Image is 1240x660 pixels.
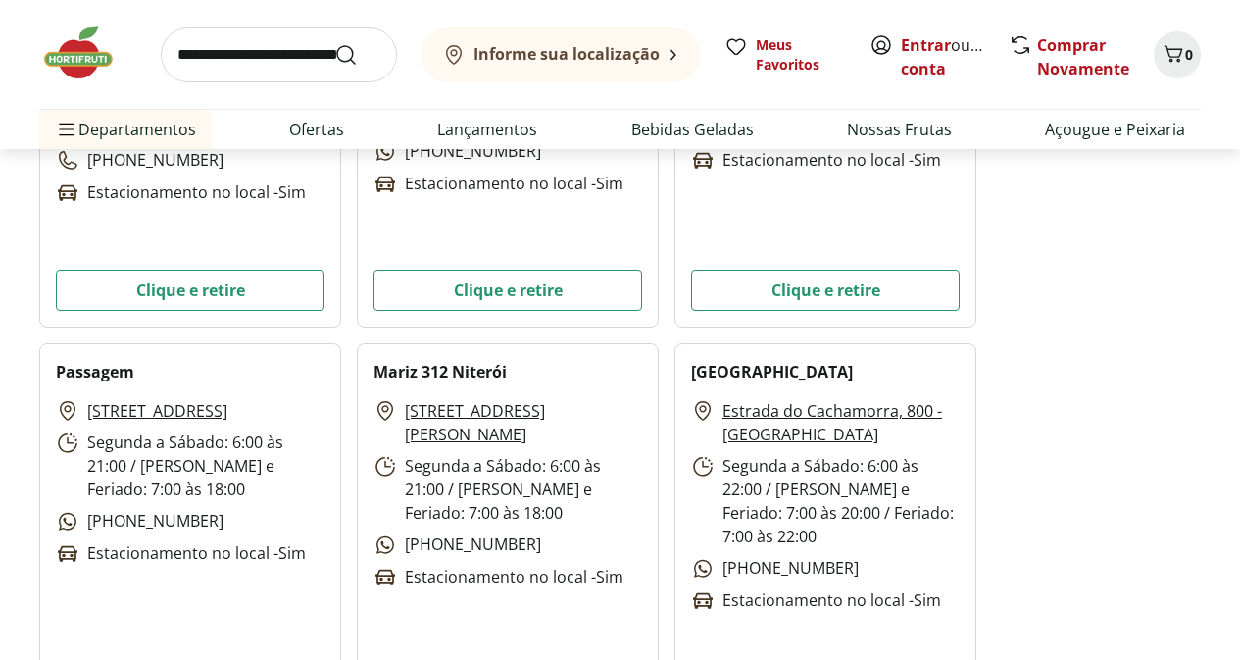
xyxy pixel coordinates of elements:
b: Informe sua localização [473,43,660,65]
a: [STREET_ADDRESS] [87,399,227,423]
span: Meus Favoritos [756,35,846,75]
p: Segunda a Sábado: 6:00 às 22:00 / [PERSON_NAME] e Feriado: 7:00 às 20:00 / Feriado: 7:00 às 22:00 [691,454,960,548]
span: Departamentos [55,106,196,153]
button: Carrinho [1154,31,1201,78]
a: Criar conta [901,34,1009,79]
p: Estacionamento no local - Sim [373,172,623,196]
a: [STREET_ADDRESS][PERSON_NAME] [405,399,642,446]
button: Submit Search [334,43,381,67]
p: Segunda a Sábado: 6:00 às 21:00 / [PERSON_NAME] e Feriado: 7:00 às 18:00 [56,431,324,501]
p: [PHONE_NUMBER] [56,509,223,533]
img: Hortifruti [39,24,137,82]
a: Ofertas [289,118,344,141]
a: Meus Favoritos [724,35,846,75]
a: Comprar Novamente [1037,34,1129,79]
button: Informe sua localização [421,27,701,82]
a: Lançamentos [437,118,537,141]
a: Nossas Frutas [847,118,952,141]
h2: [GEOGRAPHIC_DATA] [691,360,853,383]
p: [PHONE_NUMBER] [373,533,541,557]
p: [PHONE_NUMBER] [691,556,859,581]
p: Estacionamento no local - Sim [691,588,941,613]
a: Açougue e Peixaria [1045,118,1185,141]
button: Clique e retire [56,270,324,311]
button: Clique e retire [373,270,642,311]
a: Estrada do Cachamorra, 800 - [GEOGRAPHIC_DATA] [722,399,960,446]
a: Entrar [901,34,951,56]
span: ou [901,33,988,80]
button: Clique e retire [691,270,960,311]
p: Segunda a Sábado: 6:00 às 21:00 / [PERSON_NAME] e Feriado: 7:00 às 18:00 [373,454,642,525]
p: Estacionamento no local - Sim [691,148,941,173]
p: Estacionamento no local - Sim [373,565,623,589]
button: Menu [55,106,78,153]
span: 0 [1185,45,1193,64]
input: search [161,27,397,82]
p: Estacionamento no local - Sim [56,180,306,205]
a: Bebidas Geladas [631,118,754,141]
h2: Passagem [56,360,134,383]
h2: Mariz 312 Niterói [373,360,507,383]
p: [PHONE_NUMBER] [373,139,541,164]
p: Estacionamento no local - Sim [56,541,306,566]
p: [PHONE_NUMBER] [56,148,223,173]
